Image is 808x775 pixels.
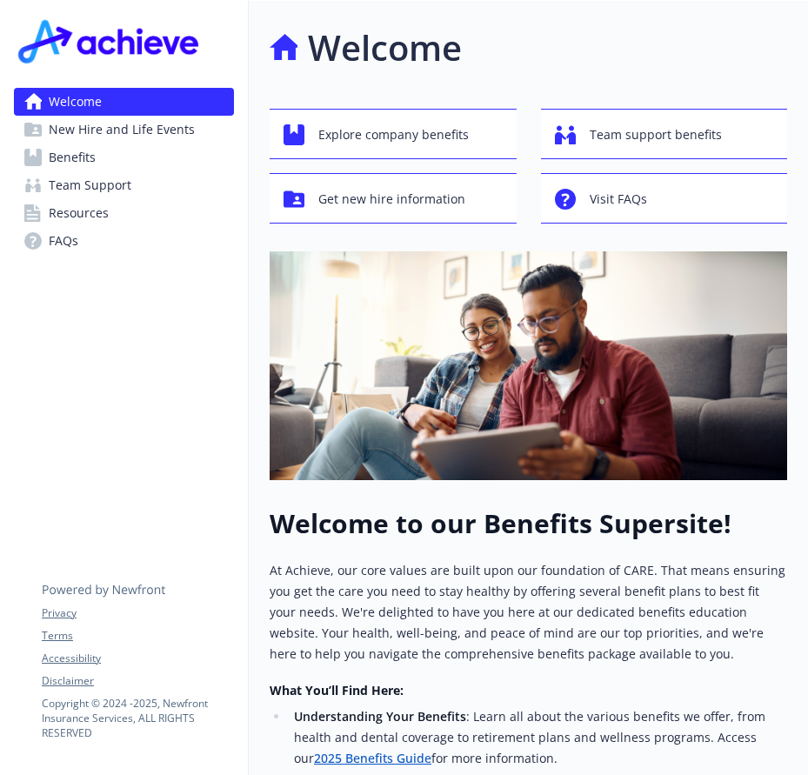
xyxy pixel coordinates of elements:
a: Benefits [14,144,234,171]
span: New Hire and Life Events [49,116,195,144]
span: Benefits [49,144,96,171]
a: New Hire and Life Events [14,116,234,144]
a: Resources [14,199,234,227]
h1: Welcome [308,22,462,74]
button: Team support benefits [541,109,788,159]
span: Team support benefits [590,118,722,151]
strong: Understanding Your Benefits [294,708,466,725]
span: FAQs [49,227,78,255]
span: Welcome [49,88,102,116]
a: Disclaimer [42,673,233,689]
p: At Achieve, our core values are built upon our foundation of CARE. That means ensuring you get th... [270,560,787,665]
a: Accessibility [42,651,233,666]
span: Resources [49,199,109,227]
span: Explore company benefits [318,118,469,151]
button: Explore company benefits [270,109,517,159]
span: Team Support [49,171,131,199]
h1: Welcome to our Benefits Supersite! [270,508,787,539]
img: overview page banner [270,251,787,480]
button: Get new hire information [270,173,517,224]
a: FAQs [14,227,234,255]
a: Team Support [14,171,234,199]
strong: What You’ll Find Here: [270,682,404,698]
button: Visit FAQs [541,173,788,224]
li: : Learn all about the various benefits we offer, from health and dental coverage to retirement pl... [289,706,787,769]
span: Get new hire information [318,183,465,216]
span: Visit FAQs [590,183,647,216]
a: Privacy [42,605,233,621]
a: Terms [42,628,233,644]
a: Welcome [14,88,234,116]
p: Copyright © 2024 - 2025 , Newfront Insurance Services, ALL RIGHTS RESERVED [42,696,233,740]
a: 2025 Benefits Guide [314,750,431,766]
